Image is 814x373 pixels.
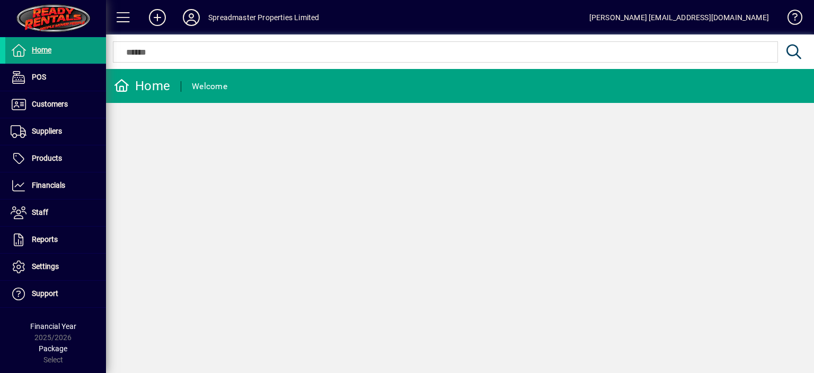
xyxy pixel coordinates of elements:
a: Products [5,145,106,172]
a: Knowledge Base [780,2,801,37]
button: Profile [174,8,208,27]
div: [PERSON_NAME] [EMAIL_ADDRESS][DOMAIN_NAME] [589,9,769,26]
span: Package [39,344,67,353]
a: POS [5,64,106,91]
a: Staff [5,199,106,226]
span: Financial Year [30,322,76,331]
a: Financials [5,172,106,199]
a: Customers [5,91,106,118]
span: Financials [32,181,65,189]
span: Home [32,46,51,54]
span: Customers [32,100,68,108]
div: Home [114,77,170,94]
div: Spreadmaster Properties Limited [208,9,319,26]
a: Support [5,281,106,307]
span: Support [32,289,58,298]
a: Settings [5,254,106,280]
span: POS [32,73,46,81]
span: Reports [32,235,58,244]
span: Staff [32,208,48,216]
a: Reports [5,227,106,253]
button: Add [140,8,174,27]
span: Suppliers [32,127,62,135]
span: Settings [32,262,59,271]
a: Suppliers [5,118,106,145]
span: Products [32,154,62,162]
div: Welcome [192,78,227,95]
